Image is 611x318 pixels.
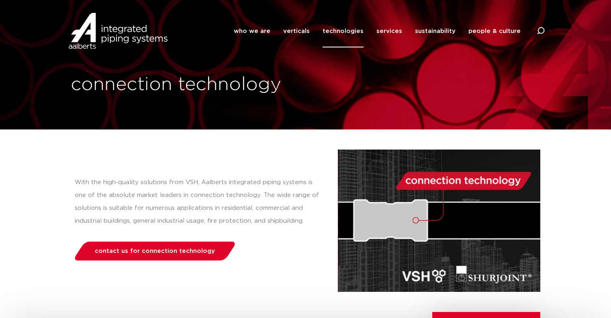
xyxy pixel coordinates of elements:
a: sustainability [415,15,456,47]
a: contact us for connection technology [72,242,237,261]
a: services [376,15,402,47]
span: contact us for connection technology [95,248,215,254]
a: technologies [323,15,364,47]
a: people & culture [468,15,521,47]
p: With the high-quality solutions from VSH, Aalberts integrated piping systems is one of the absolu... [75,176,322,228]
a: verticals [283,15,310,47]
a: who we are [234,15,270,47]
nav: Menu [234,15,521,47]
h1: connection technology [71,72,302,98]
